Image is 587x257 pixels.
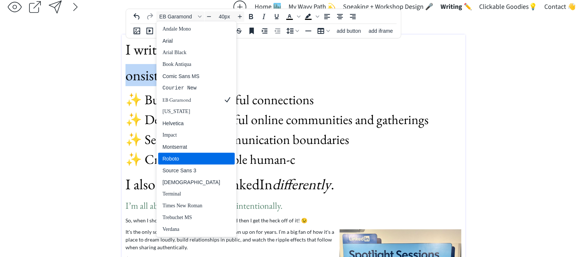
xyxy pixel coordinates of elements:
span: I’m all about spending my time intentionally. [125,200,283,211]
button: Align left [321,11,333,22]
div: Book Antiqua [158,59,235,70]
span: I also love doing LinkedIn . [125,175,334,194]
div: Arial [163,36,220,45]
div: EB Garamond [158,94,235,106]
div: EB Garamond [163,95,220,104]
div: Times New Roman [163,201,220,210]
button: Line height [284,26,302,36]
div: Impact [158,129,235,141]
span: ✨ Building meaningful connections ✨ Designing impactful online communities and gatherings ✨ Setti... [125,91,429,168]
div: Trebuchet MS [163,213,220,222]
button: Table [315,26,333,36]
button: Increase font size [236,11,244,22]
div: Andale Mono [163,25,220,34]
div: Verdana [158,223,235,235]
div: Comic Sans MS [163,72,220,81]
div: Courier New [163,84,220,92]
button: Redo [144,11,156,22]
div: [US_STATE] [163,107,220,116]
div: Roboto [158,153,235,165]
span: I write a Substack [125,40,225,59]
span: add iframe [369,28,393,34]
div: Impact [163,131,220,140]
button: Anchor [245,26,258,36]
div: Terminal [163,190,220,198]
div: Arial Black [158,47,235,59]
div: Georgia [158,106,235,117]
em: differently [272,175,331,194]
button: add iframe [365,26,396,36]
span: EB Garamond [159,14,195,20]
button: Horizontal line [302,26,315,36]
button: Strikethrough [233,26,245,36]
button: Align right [347,11,359,22]
div: Arial Black [163,48,220,57]
button: add button [333,26,365,36]
div: [DEMOGRAPHIC_DATA] [163,178,220,187]
div: Roboto [163,154,220,163]
span: add button [337,28,361,34]
div: Verdana [163,225,220,234]
button: Bold [245,11,257,22]
button: Decrease indent [271,26,284,36]
div: Text color Black [283,11,302,22]
p: So, when I show up on LinkedIn, it’s strategic...and then I get the heck off of it! 😉 [125,216,462,224]
button: Underline [270,11,283,22]
button: Italic [258,11,270,22]
div: Terminal [158,188,235,200]
div: Montserrat [158,141,235,153]
div: Andale Mono [158,23,235,35]
button: Increase indent [258,26,271,36]
span: onsiste [125,66,165,85]
button: add video [144,26,156,36]
div: Arial [158,35,235,47]
button: Align center [334,11,346,22]
div: Helvetica [158,117,235,129]
div: Comic Sans MS [158,70,235,82]
div: Times New Roman [158,200,235,212]
div: Background color Black [302,11,321,22]
button: Insert image [131,26,143,36]
div: Source Sans 3 [158,165,235,176]
button: Undo [131,11,143,22]
div: Tahoma [158,176,235,188]
button: Decrease font size [205,11,213,22]
div: Book Antiqua [163,60,220,69]
div: Helvetica [163,119,220,128]
div: Source Sans 3 [163,166,220,175]
div: Montserrat [163,142,220,151]
div: Trebuchet MS [158,212,235,223]
div: Courier New [158,82,235,94]
button: Font EB Garamond [156,11,204,22]
p: It's the only social platform I’ve consistently shown up on for years. I’m a big fan of how it's ... [125,228,462,251]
